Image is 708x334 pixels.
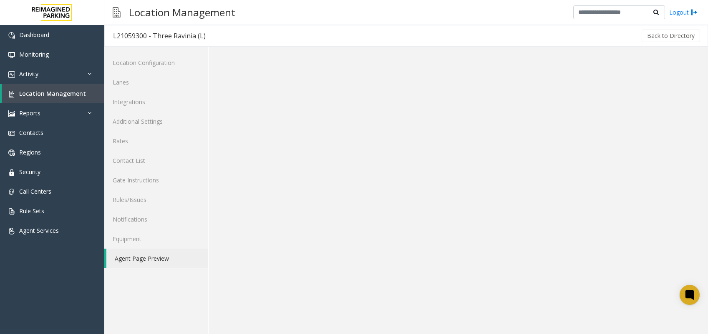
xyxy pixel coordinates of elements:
[8,228,15,234] img: 'icon'
[8,208,15,215] img: 'icon'
[104,72,208,92] a: Lanes
[19,207,44,215] span: Rule Sets
[8,150,15,156] img: 'icon'
[19,109,40,117] span: Reports
[19,50,49,58] span: Monitoring
[8,189,15,195] img: 'icon'
[8,91,15,97] img: 'icon'
[19,129,43,137] span: Contacts
[104,53,208,72] a: Location Configuration
[113,2,121,22] img: pageIcon
[104,170,208,190] a: Gate Instructions
[104,209,208,229] a: Notifications
[104,131,208,151] a: Rates
[104,151,208,170] a: Contact List
[8,169,15,176] img: 'icon'
[19,31,49,39] span: Dashboard
[104,229,208,249] a: Equipment
[642,30,700,42] button: Back to Directory
[8,110,15,117] img: 'icon'
[19,168,40,176] span: Security
[8,71,15,78] img: 'icon'
[113,30,206,41] div: L21059300 - Three Ravinia (L)
[104,190,208,209] a: Rules/Issues
[104,112,208,131] a: Additional Settings
[125,2,239,22] h3: Location Management
[19,70,38,78] span: Activity
[8,130,15,137] img: 'icon'
[19,90,86,97] span: Location Management
[106,249,208,268] a: Agent Page Preview
[19,227,59,234] span: Agent Services
[8,52,15,58] img: 'icon'
[19,187,51,195] span: Call Centers
[104,92,208,112] a: Integrations
[691,8,698,17] img: logout
[2,84,104,103] a: Location Management
[19,148,41,156] span: Regions
[8,32,15,39] img: 'icon'
[669,8,698,17] a: Logout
